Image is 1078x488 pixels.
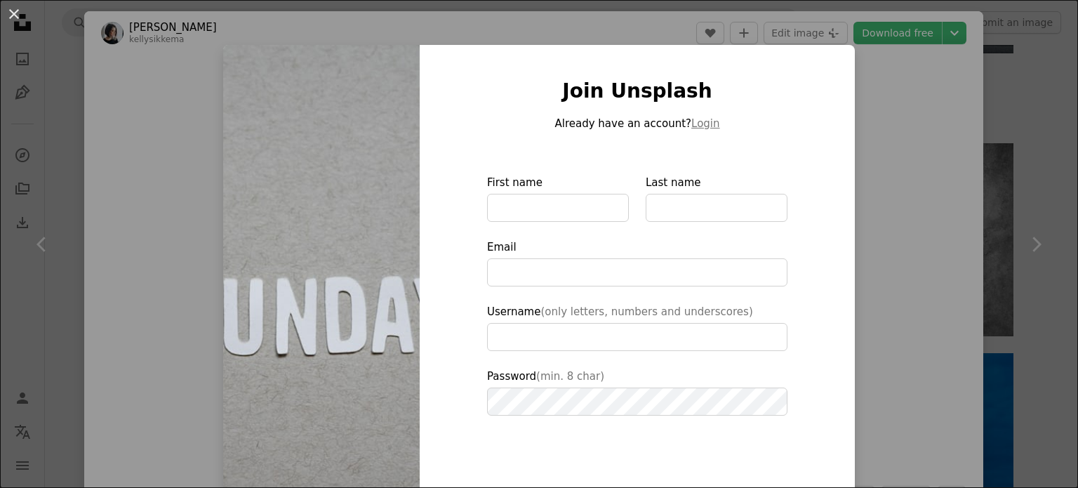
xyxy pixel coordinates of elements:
[487,115,787,132] p: Already have an account?
[487,323,787,351] input: Username(only letters, numbers and underscores)
[487,239,787,286] label: Email
[646,194,787,222] input: Last name
[487,174,629,222] label: First name
[487,258,787,286] input: Email
[691,115,719,132] button: Login
[536,370,604,383] span: (min. 8 char)
[487,388,787,416] input: Password(min. 8 char)
[646,174,787,222] label: Last name
[487,79,787,104] h1: Join Unsplash
[540,305,752,318] span: (only letters, numbers and underscores)
[487,303,787,351] label: Username
[487,368,787,416] label: Password
[487,194,629,222] input: First name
